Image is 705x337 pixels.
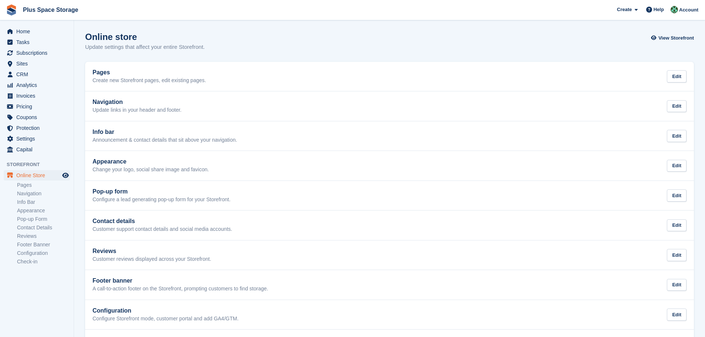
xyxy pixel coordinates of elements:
[4,80,70,90] a: menu
[16,91,61,101] span: Invoices
[93,286,268,292] p: A call-to-action footer on the Storefront, prompting customers to find storage.
[667,100,686,112] div: Edit
[17,216,70,223] a: Pop-up Form
[93,188,231,195] h2: Pop-up form
[667,189,686,202] div: Edit
[4,144,70,155] a: menu
[93,137,237,144] p: Announcement & contact details that sit above your navigation.
[93,256,211,263] p: Customer reviews displayed across your Storefront.
[85,43,205,51] p: Update settings that affect your entire Storefront.
[85,32,205,42] h1: Online store
[4,123,70,133] a: menu
[16,123,61,133] span: Protection
[667,279,686,291] div: Edit
[93,316,239,322] p: Configure Storefront mode, customer portal and add GA4/GTM.
[93,218,232,225] h2: Contact details
[653,32,694,44] a: View Storefront
[16,170,61,181] span: Online Store
[16,144,61,155] span: Capital
[20,4,81,16] a: Plus Space Storage
[667,70,686,82] div: Edit
[16,69,61,80] span: CRM
[93,277,268,284] h2: Footer banner
[93,107,182,114] p: Update links in your header and footer.
[17,182,70,189] a: Pages
[85,91,694,121] a: Navigation Update links in your header and footer. Edit
[16,112,61,122] span: Coupons
[17,190,70,197] a: Navigation
[93,196,231,203] p: Configure a lead generating pop-up form for your Storefront.
[85,181,694,210] a: Pop-up form Configure a lead generating pop-up form for your Storefront. Edit
[6,4,17,16] img: stora-icon-8386f47178a22dfd0bd8f6a31ec36ba5ce8667c1dd55bd0f319d3a0aa187defe.svg
[16,37,61,47] span: Tasks
[4,69,70,80] a: menu
[16,134,61,144] span: Settings
[85,300,694,330] a: Configuration Configure Storefront mode, customer portal and add GA4/GTM. Edit
[93,69,206,76] h2: Pages
[17,224,70,231] a: Contact Details
[7,161,74,168] span: Storefront
[617,6,632,13] span: Create
[4,48,70,58] a: menu
[85,151,694,181] a: Appearance Change your logo, social share image and favicon. Edit
[17,199,70,206] a: Info Bar
[17,258,70,265] a: Check-in
[93,129,237,135] h2: Info bar
[667,219,686,232] div: Edit
[4,101,70,112] a: menu
[671,6,678,13] img: Karolis Stasinskas
[667,130,686,142] div: Edit
[16,48,61,58] span: Subscriptions
[4,26,70,37] a: menu
[658,34,694,42] span: View Storefront
[654,6,664,13] span: Help
[85,270,694,300] a: Footer banner A call-to-action footer on the Storefront, prompting customers to find storage. Edit
[17,241,70,248] a: Footer Banner
[93,99,182,105] h2: Navigation
[4,37,70,47] a: menu
[4,112,70,122] a: menu
[61,171,70,180] a: Preview store
[93,307,239,314] h2: Configuration
[93,158,209,165] h2: Appearance
[93,226,232,233] p: Customer support contact details and social media accounts.
[667,160,686,172] div: Edit
[93,248,211,255] h2: Reviews
[4,91,70,101] a: menu
[85,62,694,91] a: Pages Create new Storefront pages, edit existing pages. Edit
[17,207,70,214] a: Appearance
[4,134,70,144] a: menu
[85,240,694,270] a: Reviews Customer reviews displayed across your Storefront. Edit
[93,77,206,84] p: Create new Storefront pages, edit existing pages.
[93,166,209,173] p: Change your logo, social share image and favicon.
[85,121,694,151] a: Info bar Announcement & contact details that sit above your navigation. Edit
[85,210,694,240] a: Contact details Customer support contact details and social media accounts. Edit
[16,101,61,112] span: Pricing
[4,170,70,181] a: menu
[17,250,70,257] a: Configuration
[16,58,61,69] span: Sites
[16,26,61,37] span: Home
[667,249,686,261] div: Edit
[17,233,70,240] a: Reviews
[679,6,698,14] span: Account
[4,58,70,69] a: menu
[16,80,61,90] span: Analytics
[667,309,686,321] div: Edit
